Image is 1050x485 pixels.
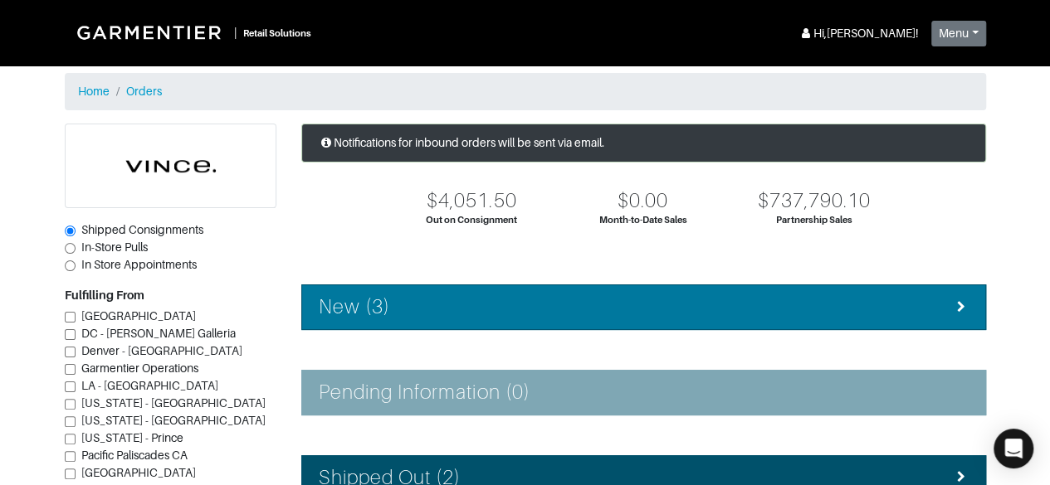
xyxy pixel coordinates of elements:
div: Notifications for inbound orders will be sent via email. [301,124,986,162]
h4: New (3) [319,295,390,319]
h4: Pending Information (0) [319,381,530,405]
input: LA - [GEOGRAPHIC_DATA] [65,381,76,392]
div: Out on Consignment [426,213,517,227]
div: Hi, [PERSON_NAME] ! [798,25,918,42]
button: Menu [931,21,986,46]
span: [US_STATE] - [GEOGRAPHIC_DATA] [81,396,266,410]
div: | [234,24,237,41]
span: DC - [PERSON_NAME] Galleria [81,327,236,340]
span: Denver - [GEOGRAPHIC_DATA] [81,344,242,357]
a: |Retail Solutions [65,13,318,51]
img: Garmentier [68,17,234,48]
span: In Store Appointments [81,258,197,271]
a: Home [78,85,110,98]
span: Garmentier Operations [81,361,198,375]
span: Shipped Consignments [81,223,203,236]
input: Garmentier Operations [65,364,76,375]
div: Partnership Sales [776,213,852,227]
input: [GEOGRAPHIC_DATA] [65,312,76,323]
span: LA - [GEOGRAPHIC_DATA] [81,379,218,392]
input: [US_STATE] - Prince [65,434,76,444]
div: Open Intercom Messenger [994,429,1033,468]
input: In Store Appointments [65,260,76,271]
a: Orders [126,85,162,98]
nav: breadcrumb [65,73,986,110]
img: cyAkLTq7csKWtL9WARqkkVaF.png [66,124,276,207]
span: [US_STATE] - Prince [81,431,183,444]
input: [US_STATE] - [GEOGRAPHIC_DATA] [65,399,76,410]
input: Pacific Paliscades CA [65,451,76,462]
span: [GEOGRAPHIC_DATA] [81,309,196,323]
input: In-Store Pulls [65,243,76,254]
span: [US_STATE] - [GEOGRAPHIC_DATA] [81,414,266,427]
input: Shipped Consignments [65,226,76,236]
div: Month-to-Date Sales [599,213,687,227]
div: $737,790.10 [757,189,871,213]
div: $0.00 [618,189,668,213]
input: [GEOGRAPHIC_DATA] [65,468,76,479]
span: Pacific Paliscades CA [81,449,188,462]
span: [GEOGRAPHIC_DATA] [81,466,196,479]
span: In-Store Pulls [81,240,148,254]
label: Fulfilling From [65,287,144,304]
div: $4,051.50 [427,189,516,213]
small: Retail Solutions [243,28,311,38]
input: [US_STATE] - [GEOGRAPHIC_DATA] [65,416,76,427]
input: DC - [PERSON_NAME] Galleria [65,329,76,340]
input: Denver - [GEOGRAPHIC_DATA] [65,347,76,357]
